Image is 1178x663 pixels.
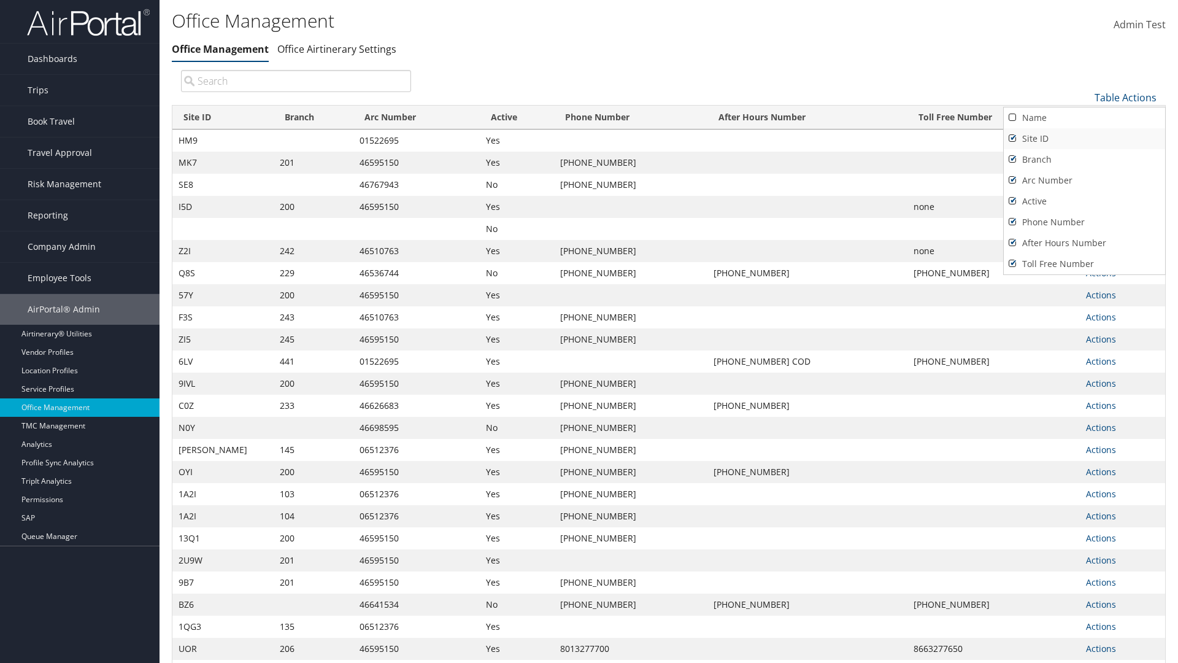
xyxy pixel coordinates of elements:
a: Toll Free Number [1004,254,1165,274]
a: Active [1004,191,1165,212]
a: Site ID [1004,128,1165,149]
span: Risk Management [28,169,101,200]
a: Name [1004,107,1165,128]
img: airportal-logo.png [27,8,150,37]
span: Trips [28,75,48,106]
span: Reporting [28,200,68,231]
a: Branch [1004,149,1165,170]
a: Phone Number [1004,212,1165,233]
a: Arc Number [1004,170,1165,191]
span: Book Travel [28,106,75,137]
span: AirPortal® Admin [28,294,100,325]
span: Dashboards [28,44,77,74]
span: Company Admin [28,231,96,262]
span: Travel Approval [28,138,92,168]
a: After Hours Number [1004,233,1165,254]
span: Employee Tools [28,263,91,293]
